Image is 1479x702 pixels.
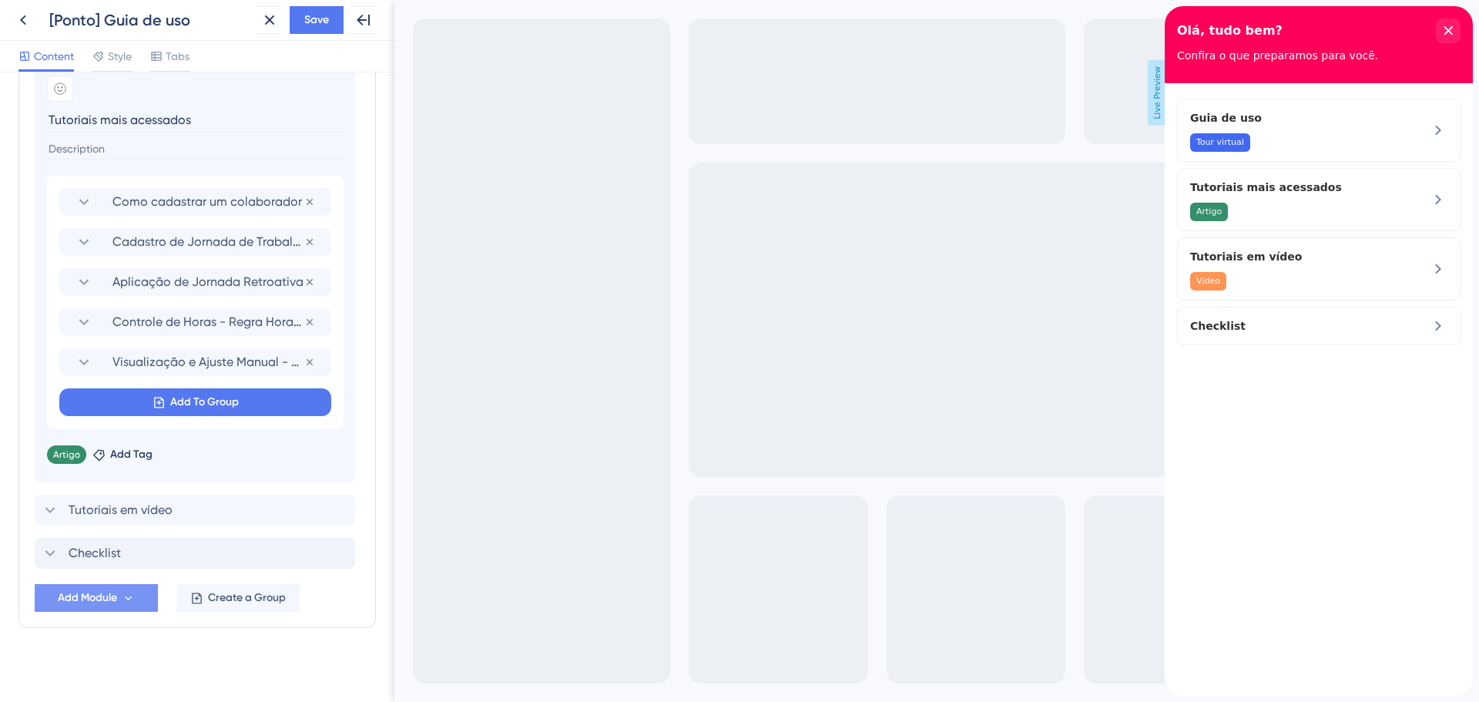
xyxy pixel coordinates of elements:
span: Guia de uso [25,102,231,121]
span: Guia de uso [29,2,92,21]
div: Visualização e Ajuste Manual - Banco de Horas [59,348,331,376]
div: Aplicação de Jornada Retroativa [59,268,331,296]
button: Add Tag [92,445,153,464]
button: Add Module [35,584,158,612]
div: Tutoriais em vídeo [25,241,231,284]
button: Create a Group [176,584,300,612]
span: Artigo [53,448,80,461]
span: Add Module [58,589,117,607]
span: Tutoriais em vídeo [25,241,206,260]
div: close resource center [271,12,296,37]
div: 3 [102,6,107,18]
span: Tabs [166,47,189,65]
span: Olá, tudo bem? [12,13,118,36]
span: Confira o que preparamos para você. [12,43,213,55]
span: Add To Group [170,393,239,411]
div: [Ponto] Guia de uso [49,9,250,31]
div: Tutoriais mais acessados [25,172,231,215]
span: Checklist [69,544,121,563]
span: Tour virtual [32,130,79,143]
button: Save [290,6,344,34]
span: Checklist [25,311,231,329]
span: Live Preview [753,60,773,126]
span: Tutoriais mais acessados [25,172,206,190]
span: Tutoriais em vídeo [69,501,173,519]
span: Como cadastrar um colaborador [112,193,304,211]
span: Controle de Horas - Regra Horas Extras [112,313,304,331]
div: Controle de Horas - Regra Horas Extras [59,308,331,336]
span: Aplicação de Jornada Retroativa [112,273,304,291]
span: Save [304,11,329,29]
span: Create a Group [208,589,286,607]
span: Content [34,47,74,65]
span: Style [108,47,132,65]
span: Artigo [32,200,57,212]
div: Checklist [35,538,360,569]
span: Visualização e Ajuste Manual - Banco de Horas [112,353,304,371]
span: Cadastro de Jornada de Trabalho [112,233,304,251]
span: Add Tag [110,445,153,464]
input: Header [47,108,346,132]
span: Vídeo [32,269,55,281]
div: Guia de uso [25,102,231,146]
div: Cadastro de Jornada de Trabalho [59,228,331,256]
button: Add To Group [59,388,331,416]
input: Description [47,139,346,160]
div: Como cadastrar um colaborador [59,188,331,216]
